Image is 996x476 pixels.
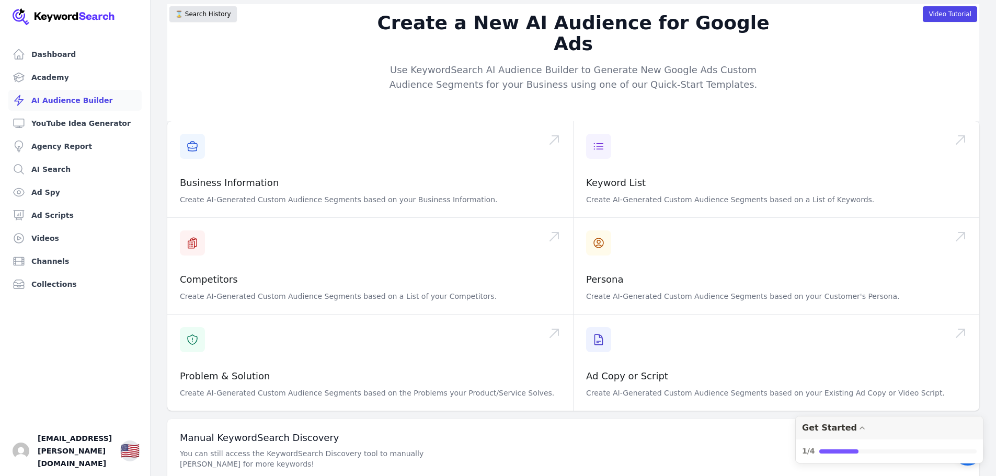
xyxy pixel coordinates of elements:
[13,443,29,459] button: Open user button
[373,63,774,92] p: Use KeywordSearch AI Audience Builder to Generate New Google Ads Custom Audience Segments for you...
[8,228,142,249] a: Videos
[8,159,142,180] a: AI Search
[120,440,140,461] button: 🇺🇸
[180,370,270,381] a: Problem & Solution
[38,432,112,470] span: [EMAIL_ADDRESS][PERSON_NAME][DOMAIN_NAME]
[180,177,279,188] a: Business Information
[180,274,238,285] a: Competitors
[796,416,983,463] button: Expand Checklist
[169,6,237,22] button: ⌛️ Search History
[795,416,983,463] div: Get Started
[8,182,142,203] a: Ad Spy
[8,274,142,295] a: Collections
[586,370,668,381] a: Ad Copy or Script
[13,8,115,25] img: Your Company
[802,423,857,433] div: Get Started
[802,446,815,457] div: 1/4
[180,448,481,469] p: You can still access the KeywordSearch Discovery tool to manually [PERSON_NAME] for more keywords!
[586,177,646,188] a: Keyword List
[180,432,967,444] h3: Manual KeywordSearch Discovery
[8,44,142,65] a: Dashboard
[796,416,983,439] div: Drag to move checklist
[8,136,142,157] a: Agency Report
[120,442,140,460] div: 🇺🇸
[8,251,142,272] a: Channels
[373,13,774,54] h2: Create a New AI Audience for Google Ads
[8,205,142,226] a: Ad Scripts
[8,113,142,134] a: YouTube Idea Generator
[586,274,624,285] a: Persona
[8,67,142,88] a: Academy
[8,90,142,111] a: AI Audience Builder
[923,6,977,22] button: Video Tutorial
